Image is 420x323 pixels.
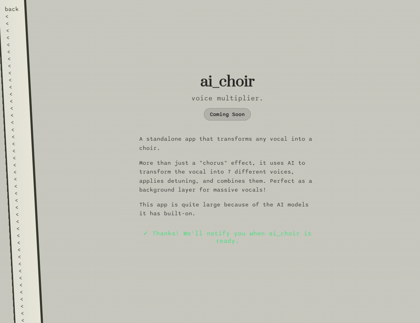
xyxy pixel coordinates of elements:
div: < [10,98,24,105]
div: < [18,253,32,260]
div: < [6,41,21,48]
div: < [5,20,20,27]
p: ✓ Thanks! We'll notify you when ai_choir is ready. [139,230,316,245]
div: < [16,218,30,225]
div: < [13,161,27,168]
div: < [15,211,30,218]
div: < [17,239,31,246]
div: < [20,310,35,317]
div: < [12,140,26,147]
div: < [9,90,23,98]
p: This app is quite large because of the AI models it has built-on. [139,200,316,218]
div: < [16,232,31,239]
div: < [13,168,28,175]
div: < [14,182,28,189]
div: < [8,76,23,83]
div: < [19,281,34,288]
div: < [15,204,29,211]
div: < [10,105,24,112]
div: < [7,48,21,55]
div: < [11,133,26,140]
div: < [20,295,34,303]
div: < [18,267,33,274]
div: < [19,288,34,295]
h3: voice multiplier. [139,94,316,102]
div: < [20,303,35,310]
div: < [5,13,19,20]
div: < [7,55,22,62]
div: < [10,112,25,119]
h2: ai_choir [139,72,316,91]
p: More than just a "chorus" effect, it uses AI to transform the vocal into 7 different voices, appl... [139,159,316,195]
div: < [8,69,22,76]
div: < [19,274,33,281]
div: < [14,196,29,204]
div: < [18,260,32,267]
div: < [12,154,27,161]
div: < [6,27,20,34]
p: A standalone app that transforms any vocal into a choir. [139,135,316,153]
div: < [11,126,25,133]
div: < [8,83,23,90]
div: < [17,246,32,253]
div: < [13,175,28,182]
div: back [5,6,19,13]
div: < [6,34,20,41]
div: < [16,225,30,232]
div: Coming Soon [204,108,251,121]
div: < [11,119,25,126]
div: < [7,62,22,69]
div: < [14,189,29,196]
div: < [12,147,26,154]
